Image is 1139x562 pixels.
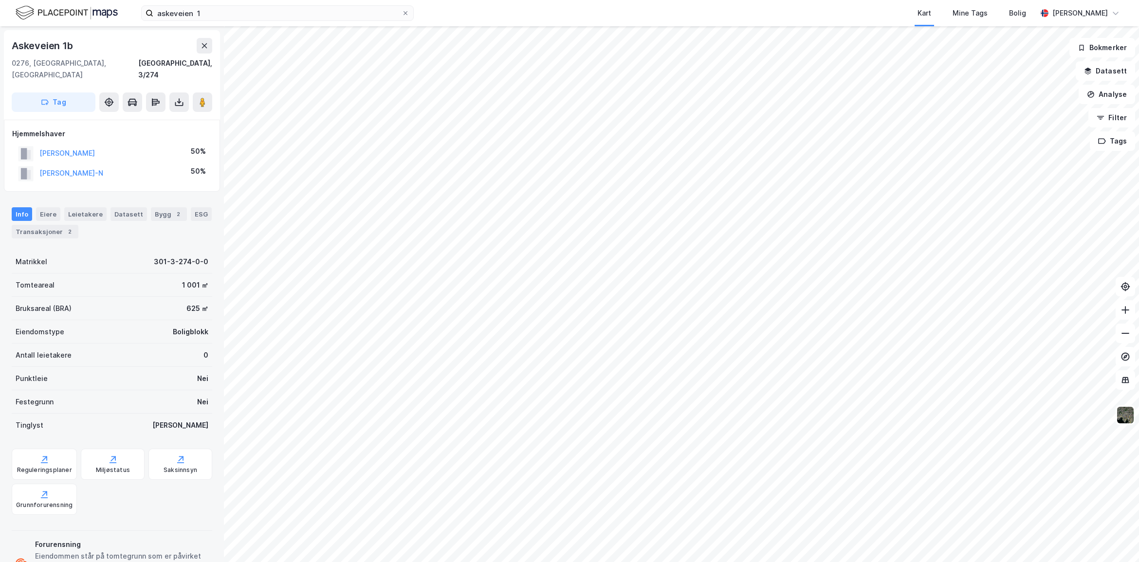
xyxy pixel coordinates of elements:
div: 2 [65,227,74,236]
div: Boligblokk [173,326,208,338]
div: Eiere [36,207,60,221]
div: Tinglyst [16,419,43,431]
div: Reguleringsplaner [17,466,72,474]
button: Tags [1090,131,1135,151]
button: Filter [1088,108,1135,127]
div: Eiendomstype [16,326,64,338]
img: 9k= [1116,406,1135,424]
div: 50% [191,165,206,177]
div: Matrikkel [16,256,47,268]
div: [PERSON_NAME] [152,419,208,431]
div: Grunnforurensning [16,501,73,509]
div: Tomteareal [16,279,55,291]
div: ESG [191,207,212,221]
div: Antall leietakere [16,349,72,361]
input: Søk på adresse, matrikkel, gårdeiere, leietakere eller personer [153,6,402,20]
div: 0 [203,349,208,361]
div: 2 [173,209,183,219]
div: Datasett [110,207,147,221]
div: Bygg [151,207,187,221]
div: Nei [197,396,208,408]
div: 0276, [GEOGRAPHIC_DATA], [GEOGRAPHIC_DATA] [12,57,138,81]
div: Hjemmelshaver [12,128,212,140]
div: Bolig [1009,7,1026,19]
div: Kart [918,7,931,19]
div: Festegrunn [16,396,54,408]
button: Datasett [1076,61,1135,81]
div: [GEOGRAPHIC_DATA], 3/274 [138,57,212,81]
div: Miljøstatus [96,466,130,474]
div: Nei [197,373,208,384]
div: Saksinnsyn [164,466,197,474]
div: Info [12,207,32,221]
div: 625 ㎡ [186,303,208,314]
div: 1 001 ㎡ [182,279,208,291]
img: logo.f888ab2527a4732fd821a326f86c7f29.svg [16,4,118,21]
div: 50% [191,145,206,157]
div: 301-3-274-0-0 [154,256,208,268]
div: Transaksjoner [12,225,78,238]
div: Punktleie [16,373,48,384]
button: Tag [12,92,95,112]
button: Bokmerker [1069,38,1135,57]
div: Bruksareal (BRA) [16,303,72,314]
div: [PERSON_NAME] [1052,7,1108,19]
div: Kontrollprogram for chat [1090,515,1139,562]
div: Askeveien 1b [12,38,75,54]
button: Analyse [1079,85,1135,104]
div: Mine Tags [953,7,988,19]
div: Leietakere [64,207,107,221]
div: Forurensning [35,539,208,550]
iframe: Chat Widget [1090,515,1139,562]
